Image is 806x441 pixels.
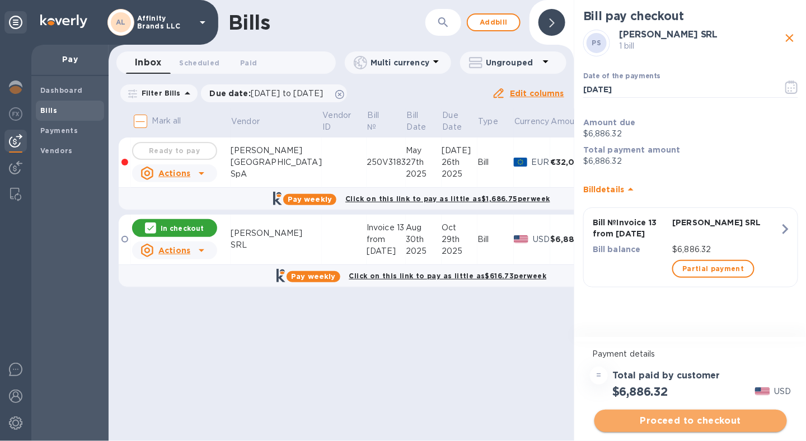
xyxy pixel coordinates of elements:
div: [PERSON_NAME] [231,145,322,157]
p: Currency [515,116,550,127]
b: Click on this link to pay as little as $616.73 per week [349,272,547,280]
b: Dashboard [40,86,83,94]
div: €32,079.60 [550,157,600,168]
b: [PERSON_NAME] SRL [619,29,718,40]
div: May [406,145,442,157]
h1: Bills [228,11,270,34]
div: $6,886.32 [550,234,600,245]
p: Bill № Invoice 13 from [DATE] [593,217,668,239]
button: close [781,30,798,46]
span: Type [479,116,513,127]
div: 2025 [406,168,442,180]
p: Type [479,116,499,127]
p: Pay [40,54,100,65]
label: Date of the payments [583,73,660,80]
div: 27th [406,157,442,168]
span: Bill Date [407,110,441,133]
span: Partial payment [682,262,744,276]
div: 29th [442,234,477,245]
span: [DATE] to [DATE] [251,89,323,98]
p: $6,886.32 [672,244,779,255]
img: Foreign exchange [9,107,22,121]
b: Click on this link to pay as little as $1,686.75 per week [345,195,550,203]
span: Scheduled [179,57,219,69]
p: Due Date [443,110,462,133]
button: Addbill [467,13,521,31]
b: Pay weekly [291,272,335,281]
div: Aug [406,222,442,234]
p: Amount [551,116,583,127]
p: Multi currency [371,57,429,68]
div: Invoice 13 from [DATE] [367,222,406,257]
div: 250V3183 [367,157,406,168]
p: Vendor ID [323,110,352,133]
div: [GEOGRAPHIC_DATA] [231,157,322,168]
h3: Total paid by customer [612,371,720,381]
div: 26th [442,157,477,168]
img: Logo [40,15,87,28]
p: Affinity Brands LLC [137,15,193,30]
div: Oct [442,222,477,234]
p: USD [533,234,550,245]
div: 30th [406,234,442,245]
p: Payment details [592,348,789,360]
span: Vendor [231,116,274,127]
b: Bill details [583,185,624,194]
span: Due Date [443,110,477,133]
b: PS [592,39,602,47]
div: 2025 [406,245,442,257]
p: In checkout [161,224,204,233]
span: Add bill [477,16,510,29]
u: Actions [158,246,190,255]
div: SRL [231,239,322,251]
p: Vendor [231,116,260,127]
div: [DATE] [442,145,477,157]
div: Billdetails [583,172,798,207]
span: Bill № [368,110,405,133]
span: Vendor ID [323,110,366,133]
b: Bills [40,106,57,115]
div: [PERSON_NAME] [231,227,322,239]
img: USD [514,235,529,243]
div: = [590,367,608,385]
b: Payments [40,126,78,135]
p: EUR [532,157,550,168]
b: Pay weekly [288,195,332,203]
button: Proceed to checkout [594,410,787,432]
b: AL [116,18,126,26]
p: Bill Date [407,110,427,133]
u: Actions [158,169,190,178]
b: Amount due [583,118,636,127]
div: 2025 [442,245,477,257]
p: Due date : [210,88,329,99]
span: Paid [240,57,257,69]
p: Ungrouped [486,57,539,68]
h2: $6,886.32 [612,385,668,399]
b: Total payment amount [583,145,681,154]
button: Bill №Invoice 13 from [DATE][PERSON_NAME] SRLBill balance$6,886.32Partial payment [583,207,798,287]
u: Edit columns [510,89,564,98]
p: Bill № [368,110,391,133]
h2: Bill pay checkout [583,9,798,23]
b: Vendors [40,146,73,155]
span: Inbox [135,55,161,70]
div: SpA [231,168,322,180]
span: Amount [551,116,597,127]
p: Filter Bills [137,88,181,98]
p: [PERSON_NAME] SRL [672,217,779,228]
div: Bill [477,157,514,168]
div: Bill [477,234,514,245]
p: USD [775,386,791,397]
button: Partial payment [672,260,754,278]
p: Bill balance [593,244,668,255]
p: 1 bill [619,40,781,52]
p: $6,886.32 [583,155,798,167]
img: USD [755,387,770,395]
p: Mark all [152,115,181,127]
p: $6,886.32 [583,128,798,140]
div: Due date:[DATE] to [DATE] [201,84,348,102]
div: 2025 [442,168,477,180]
div: Unpin categories [4,11,27,34]
span: Proceed to checkout [603,414,778,428]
